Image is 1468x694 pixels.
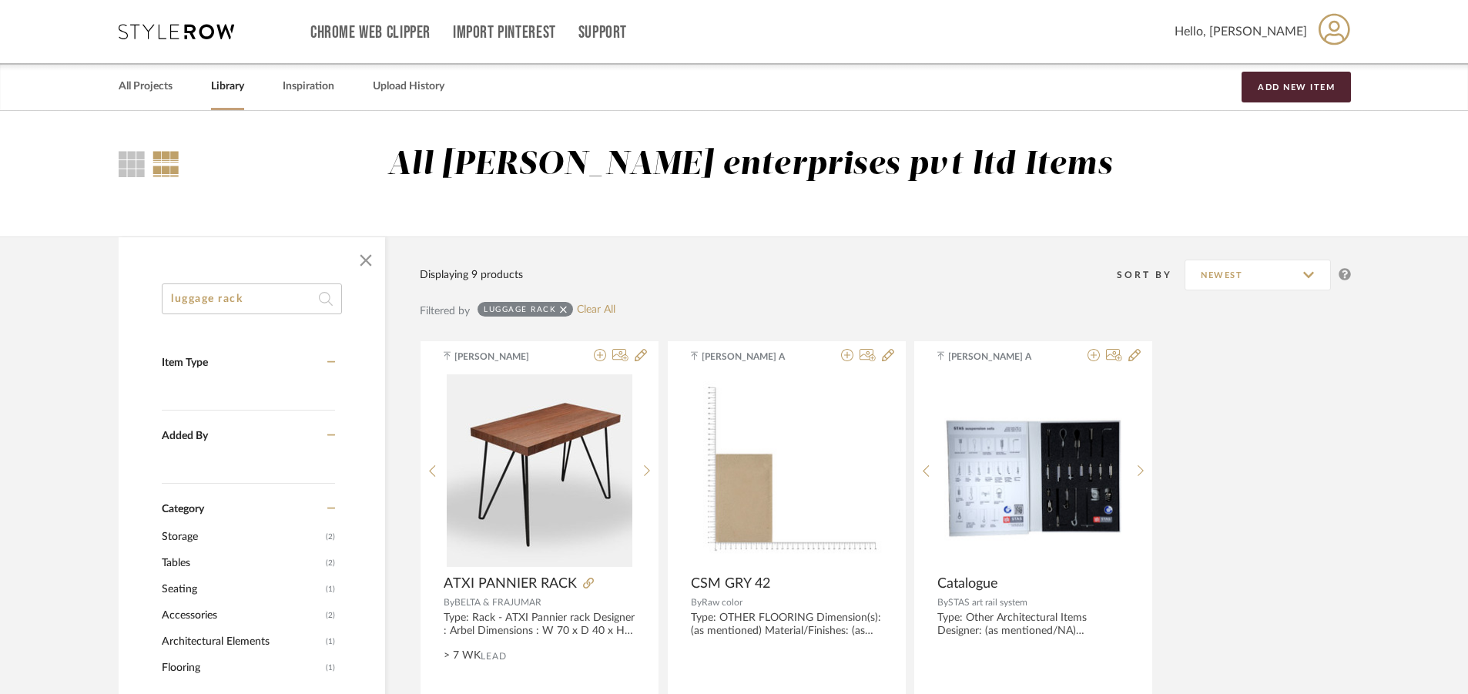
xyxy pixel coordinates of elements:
[444,648,481,664] span: > 7 WK
[283,76,334,97] a: Inspiration
[420,303,470,320] div: Filtered by
[691,575,770,592] span: CSM GRY 42
[484,304,556,314] div: luggage rack
[162,576,322,602] span: Seating
[326,603,335,628] span: (2)
[578,26,627,39] a: Support
[162,431,208,441] span: Added By
[948,598,1027,607] span: STAS art rail system
[691,598,702,607] span: By
[373,76,444,97] a: Upload History
[691,375,883,567] img: CSM GRY 42
[326,551,335,575] span: (2)
[937,575,998,592] span: Catalogue
[454,598,541,607] span: BELTA & FRAJUMAR
[481,651,507,662] span: Lead
[577,303,615,317] a: Clear All
[162,602,322,629] span: Accessories
[162,550,322,576] span: Tables
[387,146,1112,185] div: All [PERSON_NAME] enterprises pvt ltd Items
[119,76,173,97] a: All Projects
[162,503,204,516] span: Category
[1117,267,1185,283] div: Sort By
[937,612,1129,638] div: Type: Other Architectural Items Designer: (as mentioned/NA) Dimension(s): (as mentioned; list all...
[310,26,431,39] a: Chrome Web Clipper
[444,575,577,592] span: ATXI PANNIER RACK
[211,76,244,97] a: Library
[447,374,632,567] img: ATXI PANNIER RACK
[162,357,208,368] span: Item Type
[444,612,635,638] div: Type: Rack - ATXI Pannier rack Designer : Arbel Dimensions : W 70 x D 40 x H 50cm Material & Fini...
[162,524,322,550] span: Storage
[326,577,335,602] span: (1)
[162,655,322,681] span: Flooring
[326,629,335,654] span: (1)
[326,655,335,680] span: (1)
[350,245,381,276] button: Close
[1175,22,1307,41] span: Hello, [PERSON_NAME]
[454,350,551,364] span: [PERSON_NAME]
[938,375,1129,566] img: Catalogue
[420,267,523,283] div: Displaying 9 products
[326,525,335,549] span: (2)
[937,598,948,607] span: By
[162,283,342,314] input: Search within 9 results
[162,629,322,655] span: Architectural Elements
[1242,72,1351,102] button: Add New Item
[444,598,454,607] span: By
[948,350,1045,364] span: [PERSON_NAME] A
[691,612,883,638] div: Type: OTHER FLOORING Dimension(s): (as mentioned) Material/Finishes: (as mentioned) Installation ...
[702,350,799,364] span: [PERSON_NAME] A
[702,598,742,607] span: Raw color
[453,26,556,39] a: Import Pinterest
